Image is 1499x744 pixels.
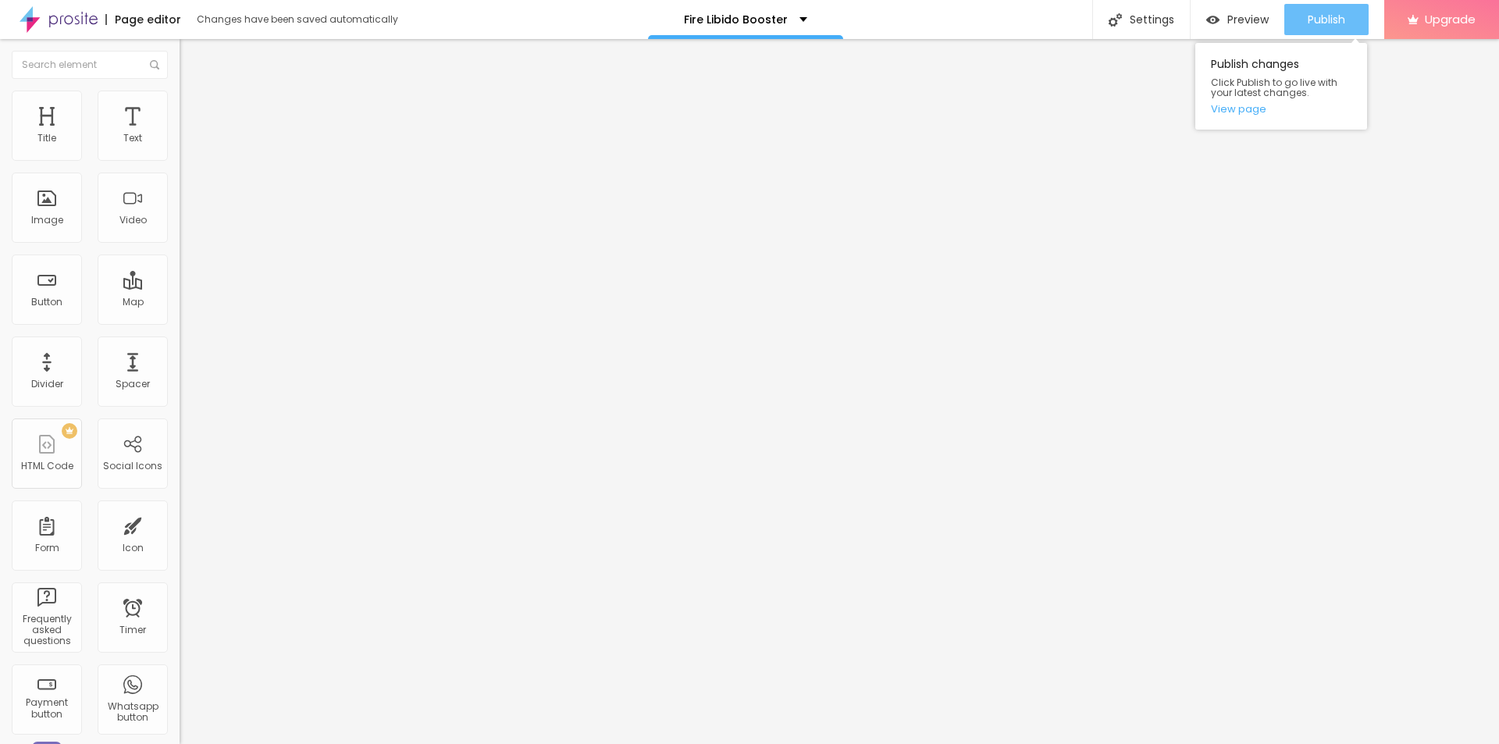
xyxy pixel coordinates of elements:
[1211,77,1351,98] span: Click Publish to go live with your latest changes.
[1211,104,1351,114] a: View page
[1284,4,1369,35] button: Publish
[116,379,150,390] div: Spacer
[1195,43,1367,130] div: Publish changes
[103,461,162,472] div: Social Icons
[31,379,63,390] div: Divider
[105,14,181,25] div: Page editor
[31,215,63,226] div: Image
[1308,13,1345,26] span: Publish
[37,133,56,144] div: Title
[1191,4,1284,35] button: Preview
[180,39,1499,744] iframe: Editor
[119,215,147,226] div: Video
[1227,13,1269,26] span: Preview
[123,543,144,554] div: Icon
[684,14,788,25] p: Fire Libido Booster
[1109,13,1122,27] img: Icone
[123,297,144,308] div: Map
[123,133,142,144] div: Text
[1206,13,1219,27] img: view-1.svg
[16,697,77,720] div: Payment button
[12,51,168,79] input: Search element
[35,543,59,554] div: Form
[197,15,398,24] div: Changes have been saved automatically
[150,60,159,69] img: Icone
[31,297,62,308] div: Button
[119,625,146,635] div: Timer
[16,614,77,647] div: Frequently asked questions
[101,701,163,724] div: Whatsapp button
[1425,12,1476,26] span: Upgrade
[21,461,73,472] div: HTML Code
